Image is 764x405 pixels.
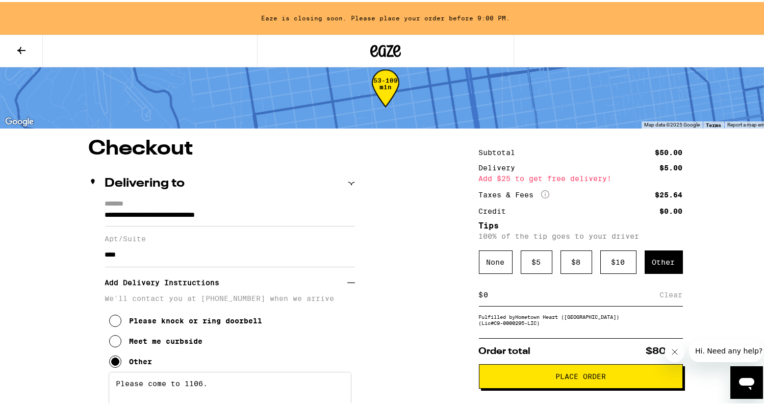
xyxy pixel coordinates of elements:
span: Order total [479,345,531,354]
p: We'll contact you at [PHONE_NUMBER] when we arrive [105,292,355,300]
h3: Add Delivery Instructions [105,269,347,292]
div: Credit [479,206,514,213]
div: $25.64 [655,189,683,196]
label: Apt/Suite [105,233,355,241]
div: $0.00 [660,206,683,213]
button: Meet me curbside [109,329,203,349]
iframe: Message from company [689,338,763,360]
div: Add $25 to get free delivery! [479,173,683,180]
a: Terms [706,120,721,126]
input: 0 [483,288,660,297]
span: Place Order [555,371,606,378]
img: Google [3,113,36,126]
div: $ 8 [561,248,592,272]
button: Other [109,349,152,370]
div: $50.00 [655,147,683,154]
a: Open this area in Google Maps (opens a new window) [3,113,36,126]
div: Other [645,248,683,272]
div: Fulfilled by Hometown Heart ([GEOGRAPHIC_DATA]) (Lic# C9-0000295-LIC ) [479,312,683,324]
div: $ 5 [521,248,552,272]
div: Taxes & Fees [479,188,549,197]
span: Map data ©2025 Google [644,120,700,125]
div: None [479,248,513,272]
div: Other [130,356,152,364]
div: $ 10 [600,248,636,272]
h2: Delivering to [105,175,185,188]
button: Place Order [479,362,683,387]
div: Please knock or ring doorbell [130,315,263,323]
div: Clear [660,282,683,304]
div: Subtotal [479,147,523,154]
div: $5.00 [660,162,683,169]
h1: Checkout [89,137,355,157]
span: $80.64 [646,345,683,354]
div: $ [479,282,483,304]
div: Meet me curbside [130,335,203,343]
div: 53-109 min [372,75,399,113]
h5: Tips [479,220,683,228]
iframe: Close message [665,340,685,360]
div: Delivery [479,162,523,169]
p: 100% of the tip goes to your driver [479,230,683,238]
button: Please knock or ring doorbell [109,309,263,329]
iframe: Button to launch messaging window [730,364,763,397]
